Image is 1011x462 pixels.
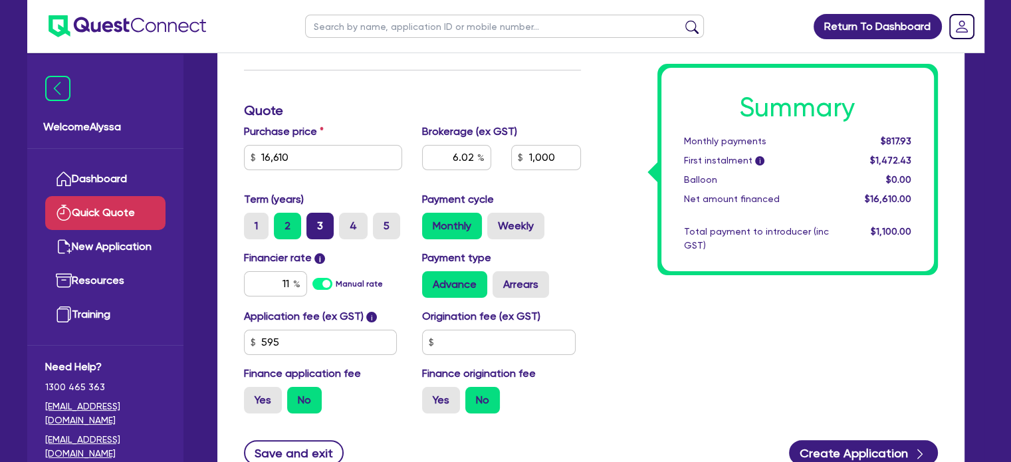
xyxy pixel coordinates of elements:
span: i [755,157,764,166]
label: Weekly [487,213,544,239]
span: Need Help? [45,359,166,375]
a: [EMAIL_ADDRESS][DOMAIN_NAME] [45,400,166,427]
img: training [56,306,72,322]
div: Balloon [674,173,839,187]
label: 5 [373,213,400,239]
span: Welcome Alyssa [43,119,168,135]
a: New Application [45,230,166,264]
input: Search by name, application ID or mobile number... [305,15,704,38]
a: [EMAIL_ADDRESS][DOMAIN_NAME] [45,433,166,461]
label: Arrears [493,271,549,298]
label: 2 [274,213,301,239]
label: Monthly [422,213,482,239]
label: 4 [339,213,368,239]
label: Financier rate [244,250,326,266]
img: quest-connect-logo-blue [49,15,206,37]
label: Brokerage (ex GST) [422,124,517,140]
label: Purchase price [244,124,324,140]
label: Finance application fee [244,366,361,382]
a: Dashboard [45,162,166,196]
a: Quick Quote [45,196,166,230]
span: 1300 465 363 [45,380,166,394]
img: resources [56,273,72,289]
label: Application fee (ex GST) [244,308,364,324]
label: No [287,387,322,413]
label: Yes [244,387,282,413]
span: $817.93 [880,136,911,146]
label: Advance [422,271,487,298]
span: $1,100.00 [870,226,911,237]
img: new-application [56,239,72,255]
div: First instalment [674,154,839,168]
h1: Summary [684,92,911,124]
span: $16,610.00 [864,193,911,204]
div: Total payment to introducer (inc GST) [674,225,839,253]
a: Resources [45,264,166,298]
span: i [314,253,325,264]
label: 1 [244,213,269,239]
label: 3 [306,213,334,239]
span: $0.00 [885,174,911,185]
label: Payment cycle [422,191,494,207]
span: i [366,312,377,322]
label: No [465,387,500,413]
div: Net amount financed [674,192,839,206]
span: $1,472.43 [869,155,911,166]
label: Manual rate [336,278,383,290]
a: Dropdown toggle [945,9,979,44]
div: Monthly payments [674,134,839,148]
label: Yes [422,387,460,413]
img: icon-menu-close [45,76,70,101]
img: quick-quote [56,205,72,221]
label: Payment type [422,250,491,266]
h3: Quote [244,102,581,118]
label: Term (years) [244,191,304,207]
label: Finance origination fee [422,366,536,382]
a: Return To Dashboard [814,14,942,39]
a: Training [45,298,166,332]
label: Origination fee (ex GST) [422,308,540,324]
